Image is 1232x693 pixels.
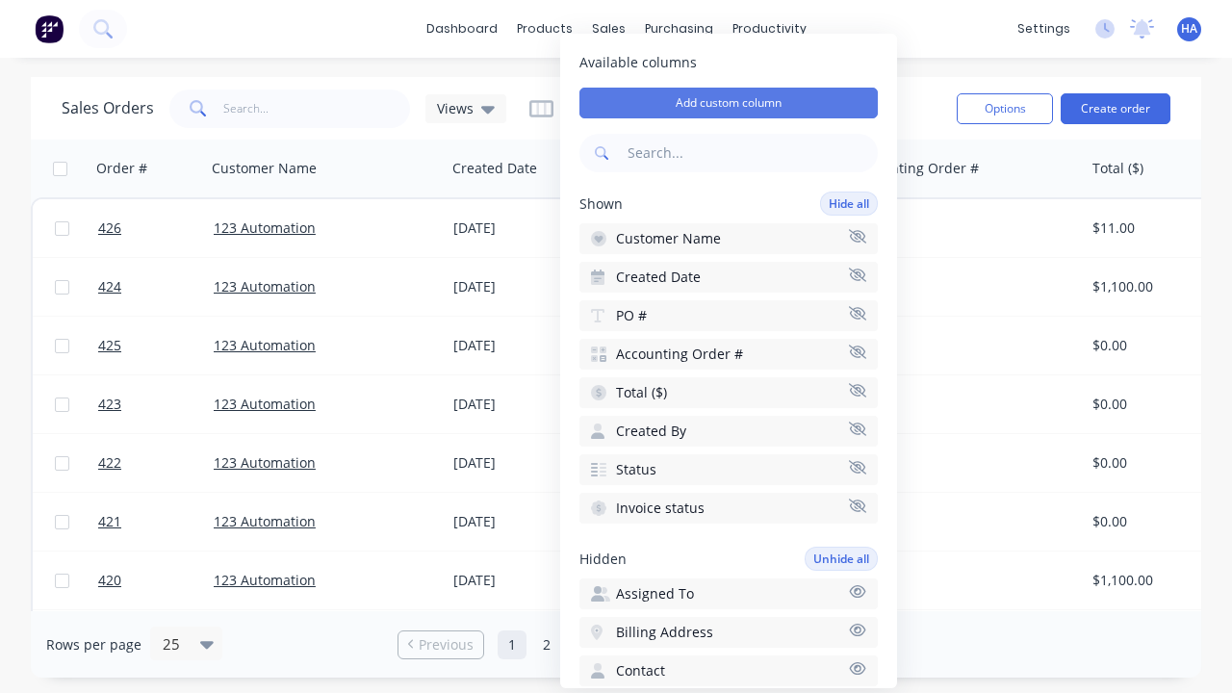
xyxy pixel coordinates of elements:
a: 426 [98,199,214,257]
a: 421 [98,493,214,551]
div: [DATE] [453,218,597,238]
div: purchasing [635,14,723,43]
input: Search... [223,90,411,128]
div: settings [1008,14,1080,43]
span: 422 [98,453,121,473]
span: Created Date [616,268,701,287]
div: [DATE] [453,336,597,355]
ul: Pagination [390,630,842,659]
div: $0.00 [1092,336,1205,355]
a: 123 Automation [214,218,316,237]
div: Total ($) [1092,159,1143,178]
span: Contact [616,661,665,680]
span: Billing Address [616,623,713,642]
a: 123 Automation [214,512,316,530]
div: [DATE] [453,512,597,531]
button: Created By [579,416,878,447]
span: 421 [98,512,121,531]
img: Factory [35,14,64,43]
a: 423 [98,375,214,433]
button: PO # [579,300,878,331]
span: 425 [98,336,121,355]
a: 419 [98,610,214,668]
span: Views [437,98,474,118]
div: [DATE] [453,571,597,590]
div: Customer Name [212,159,317,178]
button: Billing Address [579,617,878,648]
input: Search... [624,134,878,172]
span: HA [1181,20,1197,38]
span: Previous [419,635,474,654]
div: $1,100.00 [1092,277,1205,296]
div: Created Date [452,159,537,178]
span: Created By [616,422,686,441]
span: Invoice status [616,499,705,518]
button: Assigned To [579,578,878,609]
span: Available columns [579,53,878,72]
a: 424 [98,258,214,316]
span: 424 [98,277,121,296]
span: Shown [579,194,623,214]
a: dashboard [417,14,507,43]
div: Accounting Order # [852,159,979,178]
a: 123 Automation [214,277,316,295]
button: Create order [1061,93,1170,124]
a: 425 [98,317,214,374]
button: Unhide all [805,547,878,571]
button: Invoice status [579,493,878,524]
button: Customer Name [579,223,878,254]
span: PO # [616,306,647,325]
div: productivity [723,14,816,43]
a: Previous page [398,635,483,654]
span: Accounting Order # [616,345,743,364]
div: Order # [96,159,147,178]
a: 123 Automation [214,571,316,589]
div: $0.00 [1092,453,1205,473]
button: Contact [579,655,878,686]
span: 420 [98,571,121,590]
span: Assigned To [616,584,694,603]
div: [DATE] [453,453,597,473]
div: products [507,14,582,43]
span: Status [616,460,656,479]
div: $0.00 [1092,395,1205,414]
button: Add custom column [579,88,878,118]
span: Total ($) [616,383,667,402]
div: sales [582,14,635,43]
button: Created Date [579,262,878,293]
a: 123 Automation [214,395,316,413]
a: 422 [98,434,214,492]
button: Total ($) [579,377,878,408]
span: Hidden [579,550,627,569]
button: Status [579,454,878,485]
a: 123 Automation [214,453,316,472]
div: [DATE] [453,395,597,414]
button: Hide all [820,192,878,216]
div: [DATE] [453,277,597,296]
span: Rows per page [46,635,141,654]
span: 426 [98,218,121,238]
div: $1,100.00 [1092,571,1205,590]
a: Page 2 [532,630,561,659]
span: 423 [98,395,121,414]
div: $11.00 [1092,218,1205,238]
a: 420 [98,552,214,609]
div: $0.00 [1092,512,1205,531]
button: Options [957,93,1053,124]
h1: Sales Orders [62,99,154,117]
a: 123 Automation [214,336,316,354]
span: Customer Name [616,229,721,248]
button: Accounting Order # [579,339,878,370]
a: Page 1 is your current page [498,630,526,659]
